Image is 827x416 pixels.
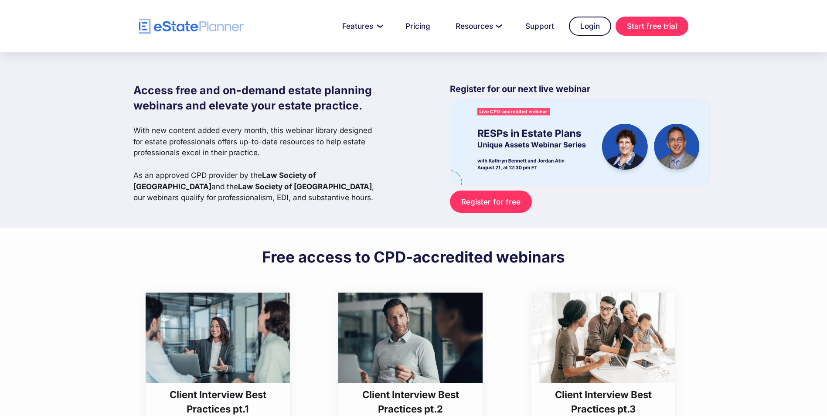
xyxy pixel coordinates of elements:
[569,17,611,36] a: Login
[262,247,565,266] h2: Free access to CPD-accredited webinars
[332,17,391,35] a: Features
[450,99,709,184] img: eState Academy webinar
[450,83,709,99] p: Register for our next live webinar
[133,83,381,113] h1: Access free and on-demand estate planning webinars and elevate your estate practice.
[445,17,510,35] a: Resources
[133,170,316,191] strong: Law Society of [GEOGRAPHIC_DATA]
[133,125,381,203] p: With new content added every month, this webinar library designed for estate professionals offers...
[238,182,372,191] strong: Law Society of [GEOGRAPHIC_DATA]
[450,191,531,213] a: Register for free
[395,17,441,35] a: Pricing
[515,17,565,35] a: Support
[139,19,244,34] a: home
[616,17,688,36] a: Start free trial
